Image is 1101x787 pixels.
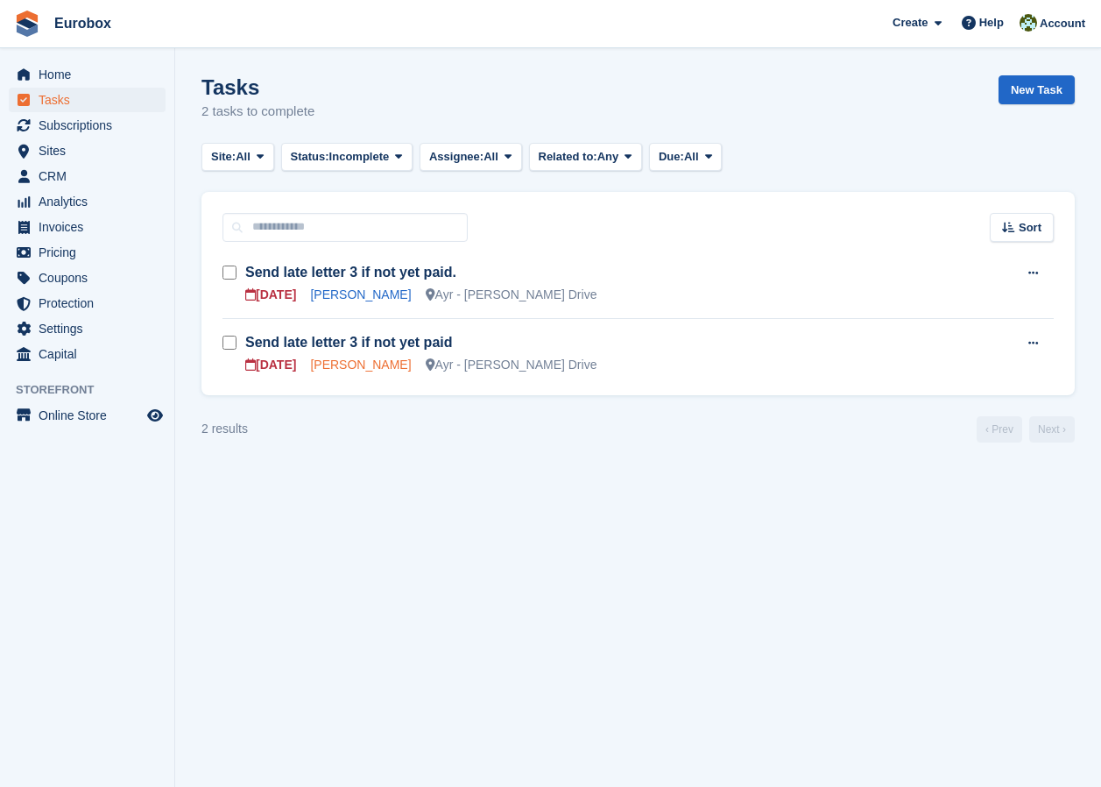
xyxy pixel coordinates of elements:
span: Home [39,62,144,87]
span: Sort [1019,219,1041,237]
span: Incomplete [329,148,390,166]
span: Account [1040,15,1085,32]
span: Pricing [39,240,144,265]
span: Create [893,14,928,32]
a: menu [9,215,166,239]
a: menu [9,88,166,112]
div: Ayr - [PERSON_NAME] Drive [426,356,597,374]
a: menu [9,291,166,316]
a: menu [9,403,166,428]
a: menu [9,266,166,290]
a: Next [1029,416,1075,443]
span: Help [979,14,1004,32]
div: [DATE] [245,356,296,374]
a: New Task [999,75,1075,104]
span: All [684,148,699,166]
a: Preview store [145,405,166,426]
div: [DATE] [245,286,296,304]
a: menu [9,189,166,214]
img: Lorna Russell [1020,14,1037,32]
span: Sites [39,138,144,163]
span: All [236,148,251,166]
span: Subscriptions [39,113,144,138]
button: Assignee: All [420,143,522,172]
a: menu [9,138,166,163]
span: Coupons [39,266,144,290]
a: menu [9,164,166,188]
span: Any [597,148,619,166]
div: 2 results [201,420,248,438]
span: Settings [39,316,144,341]
a: Send late letter 3 if not yet paid. [245,265,456,280]
button: Due: All [649,143,722,172]
button: Site: All [201,143,274,172]
span: Capital [39,342,144,366]
button: Related to: Any [529,143,642,172]
span: Assignee: [429,148,483,166]
div: Ayr - [PERSON_NAME] Drive [426,286,597,304]
span: Status: [291,148,329,166]
span: Due: [659,148,684,166]
span: Site: [211,148,236,166]
a: [PERSON_NAME] [310,358,411,372]
span: Invoices [39,215,144,239]
nav: Page [973,416,1078,443]
span: All [483,148,498,166]
a: menu [9,316,166,341]
a: menu [9,62,166,87]
a: Send late letter 3 if not yet paid [245,335,453,350]
span: Tasks [39,88,144,112]
span: Online Store [39,403,144,428]
h1: Tasks [201,75,314,99]
a: Previous [977,416,1022,443]
a: [PERSON_NAME] [310,287,411,301]
span: CRM [39,164,144,188]
a: menu [9,240,166,265]
span: Protection [39,291,144,316]
a: menu [9,342,166,366]
span: Storefront [16,381,174,399]
span: Related to: [539,148,597,166]
a: Eurobox [47,9,118,38]
button: Status: Incomplete [281,143,413,172]
a: menu [9,113,166,138]
span: Analytics [39,189,144,214]
img: stora-icon-8386f47178a22dfd0bd8f6a31ec36ba5ce8667c1dd55bd0f319d3a0aa187defe.svg [14,11,40,37]
p: 2 tasks to complete [201,102,314,122]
